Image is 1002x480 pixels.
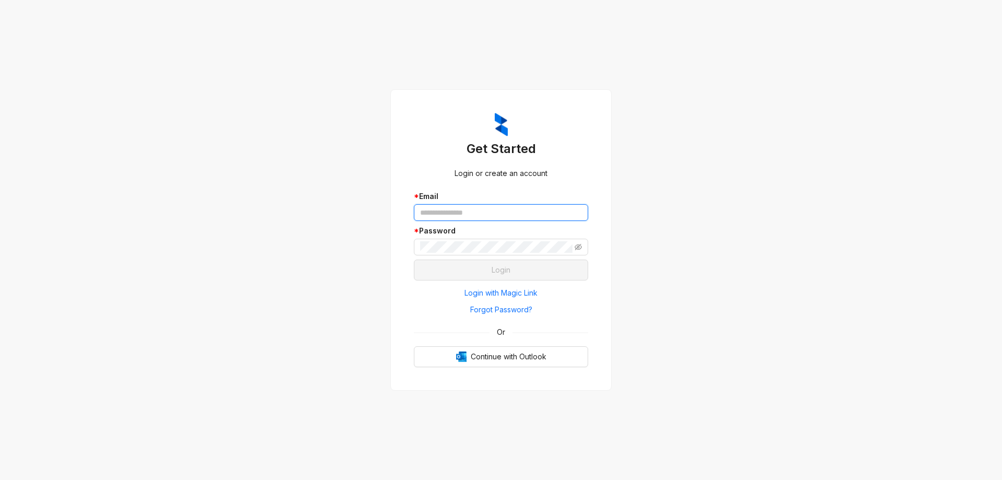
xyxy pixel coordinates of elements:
div: Email [414,191,588,202]
img: ZumaIcon [495,113,508,137]
span: Forgot Password? [470,304,532,315]
button: Login [414,260,588,280]
button: Forgot Password? [414,301,588,318]
h3: Get Started [414,141,588,157]
div: Password [414,225,588,237]
span: eye-invisible [575,243,582,251]
img: Outlook [456,352,467,362]
span: Continue with Outlook [471,351,546,362]
button: Login with Magic Link [414,285,588,301]
button: OutlookContinue with Outlook [414,346,588,367]
span: Login with Magic Link [464,287,538,299]
div: Login or create an account [414,168,588,179]
span: Or [490,326,512,338]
